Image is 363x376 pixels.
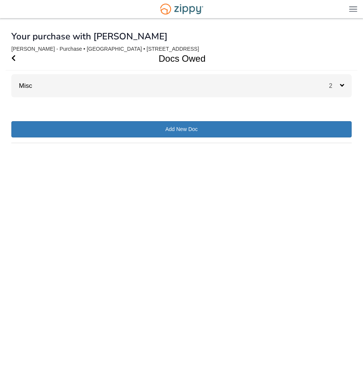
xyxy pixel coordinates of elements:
a: Misc [11,82,32,89]
span: 2 [329,83,340,89]
a: Go Back [11,47,16,70]
h1: Docs Owed [6,47,349,70]
div: [PERSON_NAME] - Purchase • [GEOGRAPHIC_DATA] • [STREET_ADDRESS] [11,46,352,52]
h1: Your purchase with [PERSON_NAME] [11,31,168,41]
img: Mobile Dropdown Menu [349,6,357,12]
a: Add New Doc [11,121,352,137]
